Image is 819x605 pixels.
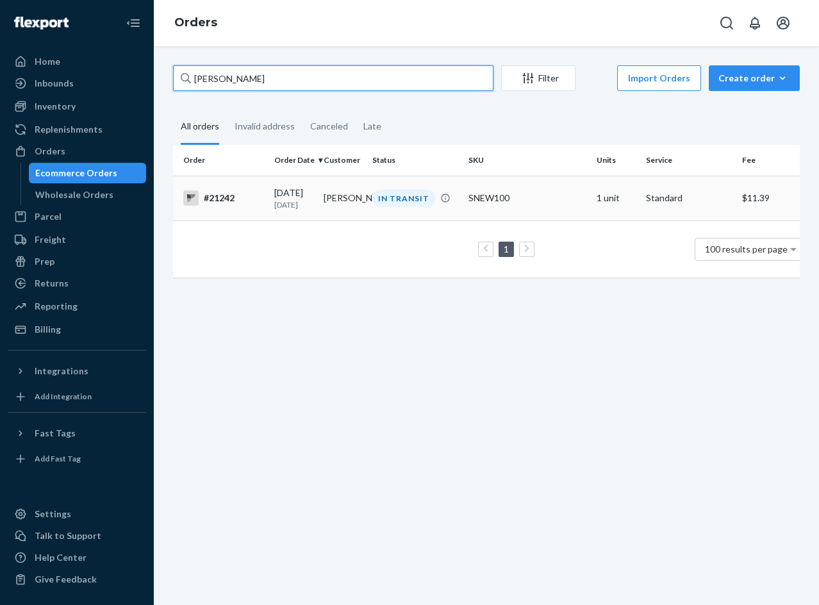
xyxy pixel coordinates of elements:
[181,110,219,145] div: All orders
[463,145,591,176] th: SKU
[591,176,641,220] td: 1 unit
[35,391,92,402] div: Add Integration
[8,141,146,162] a: Orders
[274,199,313,210] p: [DATE]
[35,255,54,268] div: Prep
[8,119,146,140] a: Replenishments
[35,277,69,290] div: Returns
[705,244,788,254] span: 100 results per page
[35,77,74,90] div: Inbounds
[173,145,269,176] th: Order
[8,449,146,469] a: Add Fast Tag
[35,453,81,464] div: Add Fast Tag
[372,190,435,207] div: IN TRANSIT
[591,145,641,176] th: Units
[367,145,463,176] th: Status
[35,427,76,440] div: Fast Tags
[8,526,146,546] button: Talk to Support
[35,210,62,223] div: Parcel
[617,65,701,91] button: Import Orders
[501,65,575,91] button: Filter
[35,167,117,179] div: Ecommerce Orders
[35,300,78,313] div: Reporting
[28,9,54,21] span: Chat
[310,110,348,143] div: Canceled
[718,72,790,85] div: Create order
[35,188,113,201] div: Wholesale Orders
[35,529,101,542] div: Talk to Support
[274,186,313,210] div: [DATE]
[737,145,814,176] th: Fee
[14,17,69,29] img: Flexport logo
[737,176,814,220] td: $11.39
[35,55,60,68] div: Home
[8,73,146,94] a: Inbounds
[646,192,732,204] p: Standard
[235,110,295,143] div: Invalid address
[363,110,381,143] div: Late
[468,192,586,204] div: SNEW100
[35,145,65,158] div: Orders
[164,4,227,42] ol: breadcrumbs
[641,145,737,176] th: Service
[501,244,511,254] a: Page 1 is your current page
[174,15,217,29] a: Orders
[35,100,76,113] div: Inventory
[8,296,146,317] a: Reporting
[8,386,146,407] a: Add Integration
[29,163,147,183] a: Ecommerce Orders
[8,361,146,381] button: Integrations
[324,154,363,165] div: Customer
[35,323,61,336] div: Billing
[318,176,368,220] td: [PERSON_NAME]
[8,423,146,443] button: Fast Tags
[8,569,146,590] button: Give Feedback
[8,273,146,294] a: Returns
[8,251,146,272] a: Prep
[709,65,800,91] button: Create order
[183,190,264,206] div: #21242
[35,508,71,520] div: Settings
[35,551,87,564] div: Help Center
[120,10,146,36] button: Close Navigation
[8,51,146,72] a: Home
[35,365,88,377] div: Integrations
[8,96,146,117] a: Inventory
[35,233,66,246] div: Freight
[8,504,146,524] a: Settings
[742,10,768,36] button: Open notifications
[502,72,575,85] div: Filter
[8,206,146,227] a: Parcel
[8,229,146,250] a: Freight
[29,185,147,205] a: Wholesale Orders
[770,10,796,36] button: Open account menu
[8,319,146,340] a: Billing
[35,123,103,136] div: Replenishments
[35,573,97,586] div: Give Feedback
[714,10,740,36] button: Open Search Box
[269,145,318,176] th: Order Date
[173,65,493,91] input: Search orders
[8,547,146,568] a: Help Center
